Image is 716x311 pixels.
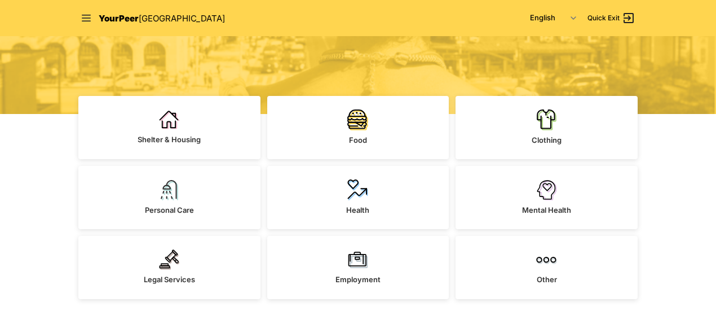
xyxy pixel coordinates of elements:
[99,13,139,24] span: YourPeer
[267,236,449,299] a: Employment
[144,275,195,284] span: Legal Services
[349,135,367,144] span: Food
[267,166,449,229] a: Health
[456,166,638,229] a: Mental Health
[99,11,225,25] a: YourPeer[GEOGRAPHIC_DATA]
[78,96,260,159] a: Shelter & Housing
[537,275,557,284] span: Other
[346,205,369,214] span: Health
[456,96,638,159] a: Clothing
[335,275,381,284] span: Employment
[139,13,225,24] span: [GEOGRAPHIC_DATA]
[78,236,260,299] a: Legal Services
[456,236,638,299] a: Other
[138,135,201,144] span: Shelter & Housing
[78,166,260,229] a: Personal Care
[267,96,449,159] a: Food
[522,205,571,214] span: Mental Health
[587,11,635,25] a: Quick Exit
[532,135,562,144] span: Clothing
[145,205,194,214] span: Personal Care
[587,14,620,23] span: Quick Exit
